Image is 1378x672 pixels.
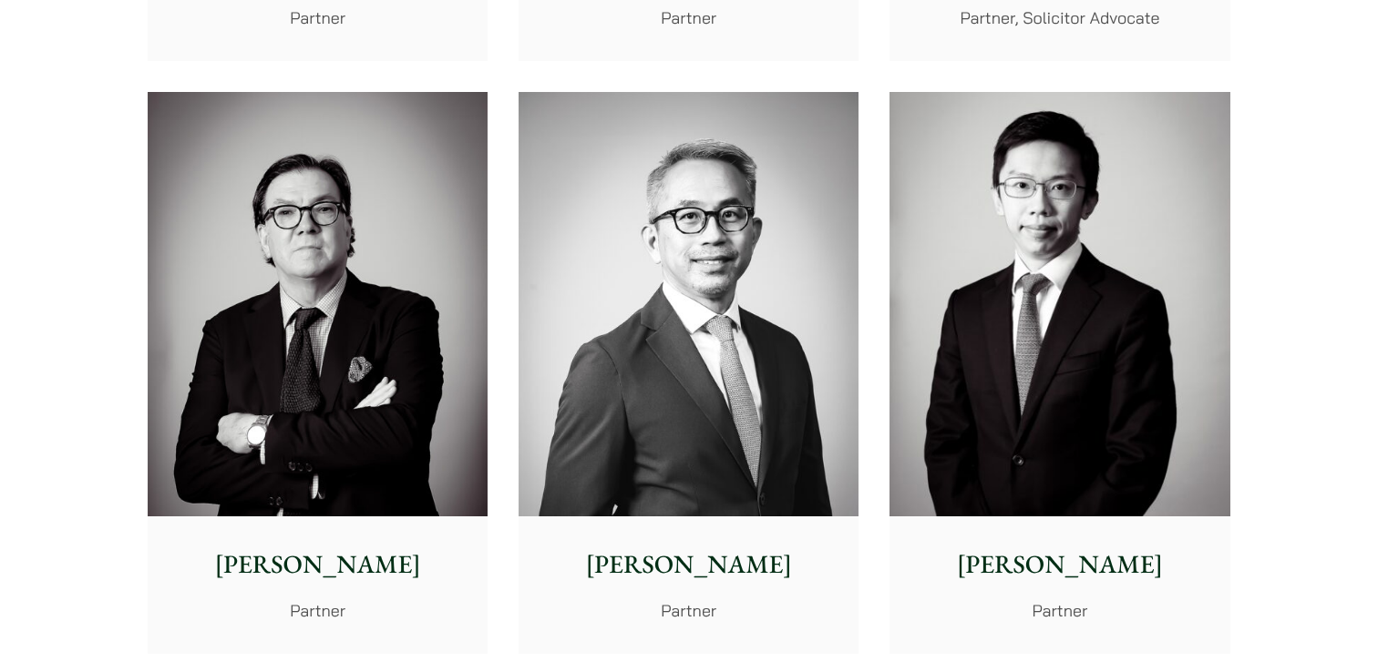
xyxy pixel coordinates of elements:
[904,598,1215,623] p: Partner
[890,92,1229,517] img: Henry Ma photo
[162,5,473,30] p: Partner
[533,545,844,584] p: [PERSON_NAME]
[533,5,844,30] p: Partner
[904,545,1215,584] p: [PERSON_NAME]
[162,545,473,584] p: [PERSON_NAME]
[519,92,859,655] a: [PERSON_NAME] Partner
[162,598,473,623] p: Partner
[148,92,488,655] a: [PERSON_NAME] Partner
[533,598,844,623] p: Partner
[890,92,1229,655] a: Henry Ma photo [PERSON_NAME] Partner
[904,5,1215,30] p: Partner, Solicitor Advocate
